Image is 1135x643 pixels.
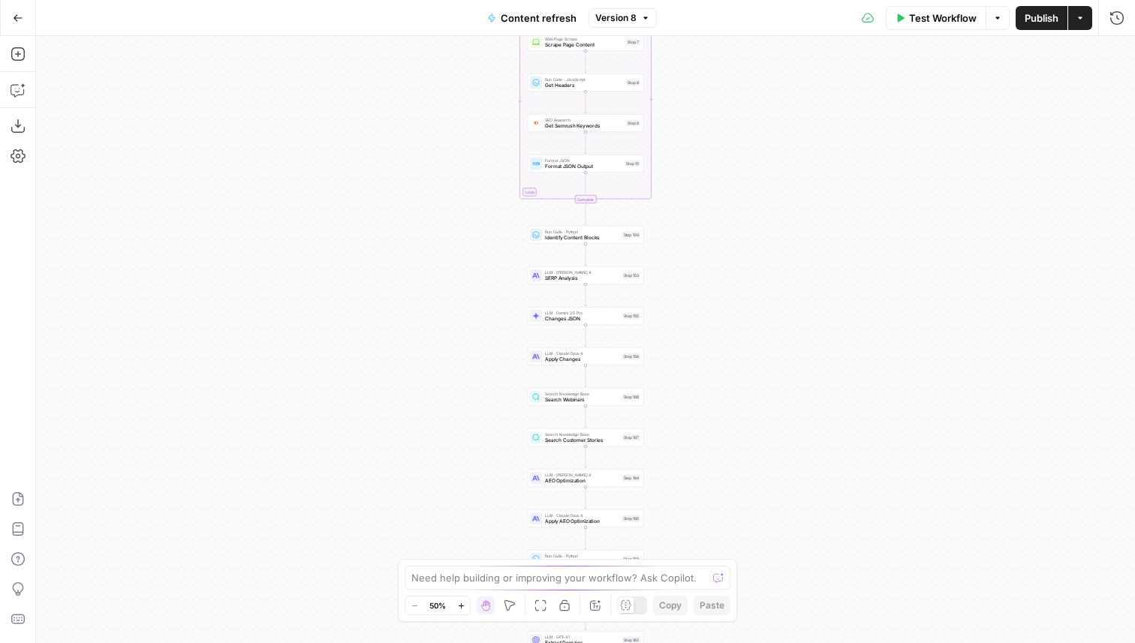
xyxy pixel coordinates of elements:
span: Identify Content Blocks [545,234,619,242]
span: Remove H1 Tag [545,558,619,566]
div: Web Page ScrapeScrape Page ContentStep 7 [528,33,644,51]
span: 50% [429,599,446,611]
div: Step 155 [622,313,640,320]
g: Edge from step_179 to step_162 [585,608,587,630]
button: Test Workflow [886,6,986,30]
span: Apply Changes [545,356,619,363]
span: Publish [1025,11,1058,26]
span: Format JSON [545,158,622,164]
div: Step 158 [622,353,640,360]
span: AEO Optimization [545,477,619,485]
button: Version 8 [589,8,657,28]
div: LLM · Claude Opus 4Apply ChangesStep 158 [528,347,644,365]
g: Edge from step_158 to step_186 [585,365,587,387]
g: Edge from step_8 to step_9 [585,92,587,113]
div: Format JSONFormat JSON OutputStep 10 [528,155,644,173]
div: Step 7 [626,39,640,46]
span: Changes JSON [545,315,619,323]
div: Step 187 [622,434,640,441]
span: Run Code · Python [545,553,619,559]
span: Search Knowledge Base [545,431,619,437]
span: Search Knowledge Base [545,391,619,397]
span: Web Page Scrape [545,36,623,42]
span: LLM · Gemini 2.5 Pro [545,310,619,316]
span: LLM · [PERSON_NAME] 4 [545,269,619,275]
button: Copy [653,596,688,615]
span: Version 8 [595,11,637,25]
div: Step 10 [625,161,640,167]
div: Run Code · PythonRemove H1 TagStep 159 [528,550,644,568]
span: Search Customer Stories [545,437,619,444]
g: Edge from step_7 to step_8 [585,51,587,73]
span: LLM · Claude Opus 4 [545,350,619,356]
g: Edge from step_153 to step_155 [585,284,587,306]
g: Edge from step_185 to step_159 [585,527,587,549]
span: LLM · [PERSON_NAME] 4 [545,472,619,478]
div: Step 104 [622,232,641,239]
div: Step 184 [622,475,641,482]
span: Get Semrush Keywords [545,122,623,130]
span: Get Headers [545,82,623,89]
div: SEO ResearchGet Semrush KeywordsStep 9 [528,114,644,132]
g: Edge from step_186 to step_187 [585,406,587,428]
g: Edge from step_187 to step_184 [585,446,587,468]
div: Step 185 [622,515,640,522]
div: Step 8 [626,80,640,86]
g: Edge from step_9 to step_10 [585,132,587,154]
div: Step 9 [626,120,640,127]
div: Run Code · JavaScriptGet HeadersStep 8 [528,74,644,92]
div: LLM · [PERSON_NAME] 4AEO OptimizationStep 184 [528,469,644,487]
span: Search Webinars [545,396,619,404]
span: Content refresh [501,11,577,26]
g: Edge from step_155 to step_158 [585,325,587,347]
g: Edge from step_6-iteration-end to step_104 [585,203,587,225]
div: Complete [575,195,597,203]
button: Publish [1016,6,1067,30]
button: Paste [694,596,730,615]
div: Step 186 [622,394,640,401]
span: Test Workflow [909,11,977,26]
span: Copy [659,599,682,612]
span: Run Code · Python [545,229,619,235]
span: SEO Research [545,117,623,123]
div: Step 159 [622,556,640,563]
div: Search Knowledge BaseSearch WebinarsStep 186 [528,388,644,406]
div: LLM · Claude Opus 4Apply AEO OptimizationStep 185 [528,509,644,527]
div: Run Code · PythonIdentify Content BlocksStep 104 [528,226,644,244]
button: Content refresh [478,6,586,30]
img: ey5lt04xp3nqzrimtu8q5fsyor3u [532,120,540,127]
div: LLM · Gemini 2.5 ProChanges JSONStep 155 [528,307,644,325]
span: LLM · GPT-4.1 [545,634,619,640]
span: SERP Analysis [545,275,619,282]
g: Edge from step_184 to step_185 [585,487,587,509]
span: Scrape Page Content [545,41,623,49]
div: Step 153 [622,272,640,279]
span: Run Code · JavaScript [545,77,623,83]
div: Search Knowledge BaseSearch Customer StoriesStep 187 [528,428,644,446]
div: LLM · [PERSON_NAME] 4SERP AnalysisStep 153 [528,266,644,284]
span: Apply AEO Optimization [545,518,619,525]
g: Edge from step_104 to step_153 [585,244,587,266]
span: Paste [700,599,724,612]
div: Complete [528,195,644,203]
span: Format JSON Output [545,163,622,170]
span: LLM · Claude Opus 4 [545,512,619,518]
